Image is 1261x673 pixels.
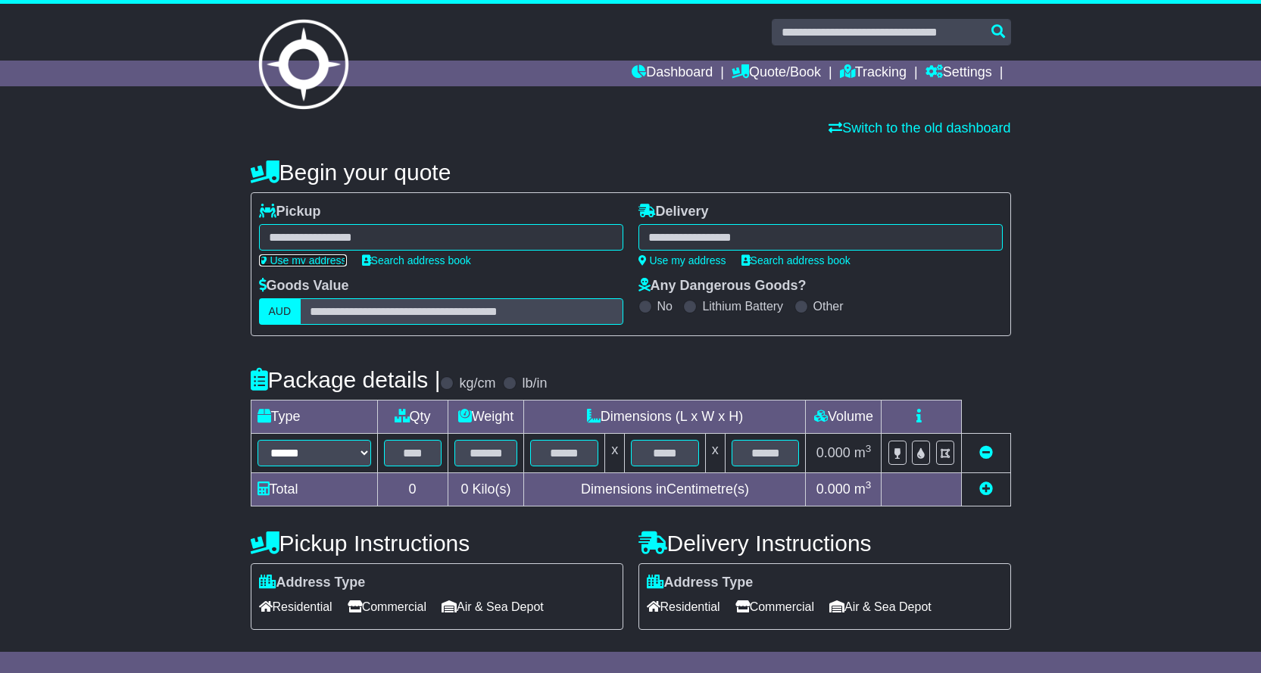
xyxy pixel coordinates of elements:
a: Add new item [979,481,993,497]
a: Dashboard [632,61,713,86]
span: m [854,445,872,460]
td: 0 [377,473,448,506]
a: Search address book [741,254,851,266]
sup: 3 [866,479,872,491]
label: Any Dangerous Goods? [638,278,807,294]
td: Type [251,400,377,434]
label: Other [813,299,844,313]
label: Address Type [647,575,754,591]
sup: 3 [866,443,872,454]
h4: Begin your quote [251,160,1011,185]
a: Remove this item [979,445,993,460]
h4: Package details | [251,367,441,392]
a: Use my address [259,254,347,266]
h4: Pickup Instructions [251,531,623,556]
span: Air & Sea Depot [829,595,932,618]
td: Kilo(s) [448,473,524,506]
td: Qty [377,400,448,434]
label: No [657,299,673,313]
td: Total [251,473,377,506]
label: Pickup [259,204,321,220]
span: Residential [259,595,332,618]
td: x [605,434,625,473]
span: Residential [647,595,720,618]
span: Air & Sea Depot [442,595,544,618]
a: Settings [925,61,992,86]
td: Weight [448,400,524,434]
h4: Delivery Instructions [638,531,1011,556]
td: Dimensions in Centimetre(s) [524,473,806,506]
span: Commercial [735,595,814,618]
td: Volume [806,400,882,434]
td: x [705,434,725,473]
a: Search address book [362,254,471,266]
span: Commercial [348,595,426,618]
label: AUD [259,298,301,325]
label: Address Type [259,575,366,591]
label: Delivery [638,204,709,220]
span: 0.000 [816,481,851,497]
a: Use my address [638,254,726,266]
label: Lithium Battery [702,299,783,313]
a: Tracking [840,61,907,86]
label: kg/cm [459,375,495,392]
td: Dimensions (L x W x H) [524,400,806,434]
span: m [854,481,872,497]
span: 0.000 [816,445,851,460]
label: Goods Value [259,278,349,294]
a: Quote/Book [732,61,821,86]
a: Switch to the old dashboard [829,120,1010,136]
label: lb/in [522,375,547,392]
span: 0 [460,481,468,497]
